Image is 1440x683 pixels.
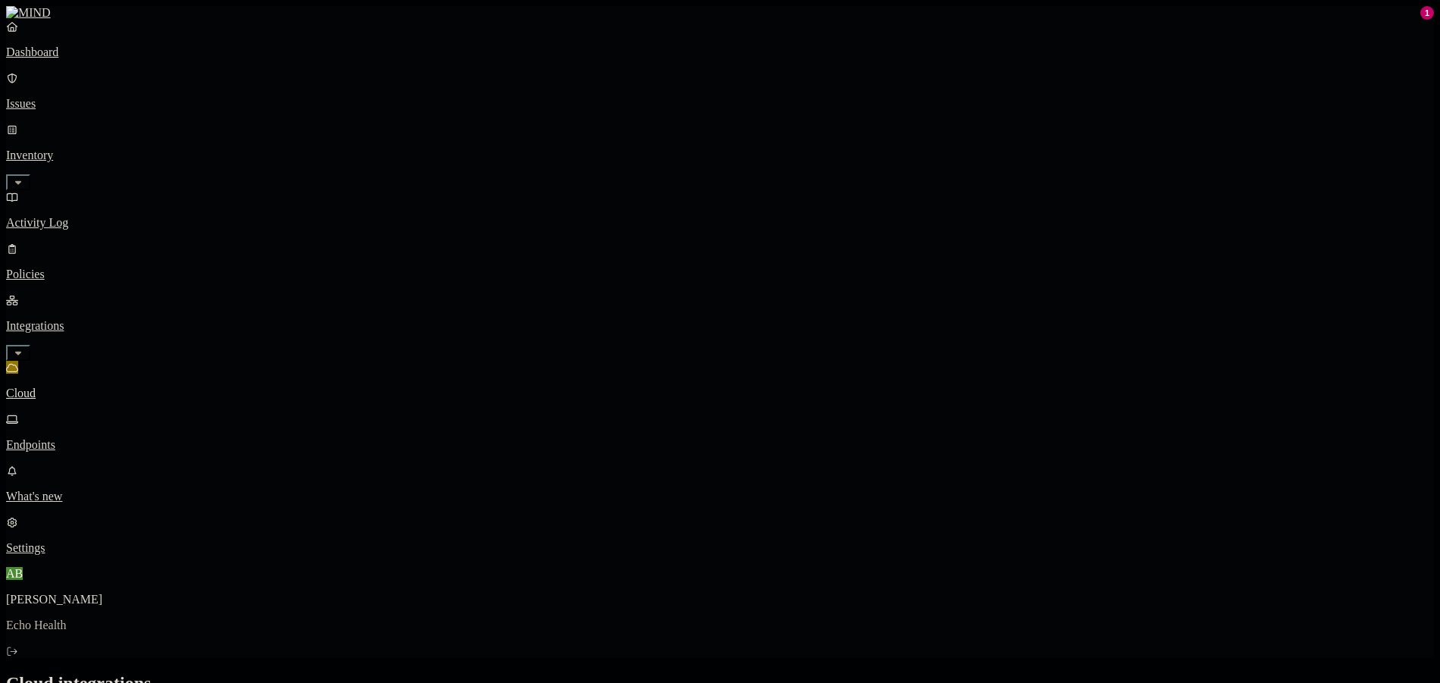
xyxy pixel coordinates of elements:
a: What's new [6,464,1434,503]
p: Endpoints [6,438,1434,452]
a: Settings [6,515,1434,555]
a: Dashboard [6,20,1434,59]
a: Cloud [6,361,1434,400]
p: Activity Log [6,216,1434,230]
img: MIND [6,6,51,20]
p: Dashboard [6,45,1434,59]
a: MIND [6,6,1434,20]
a: Integrations [6,293,1434,359]
a: Activity Log [6,190,1434,230]
a: Issues [6,71,1434,111]
a: Inventory [6,123,1434,188]
a: Policies [6,242,1434,281]
p: Integrations [6,319,1434,333]
p: Cloud [6,387,1434,400]
a: Endpoints [6,412,1434,452]
p: What's new [6,490,1434,503]
p: Issues [6,97,1434,111]
p: Policies [6,268,1434,281]
span: AB [6,567,23,580]
p: Settings [6,541,1434,555]
p: [PERSON_NAME] [6,593,1434,606]
p: Echo Health [6,619,1434,632]
div: 1 [1420,6,1434,20]
p: Inventory [6,149,1434,162]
